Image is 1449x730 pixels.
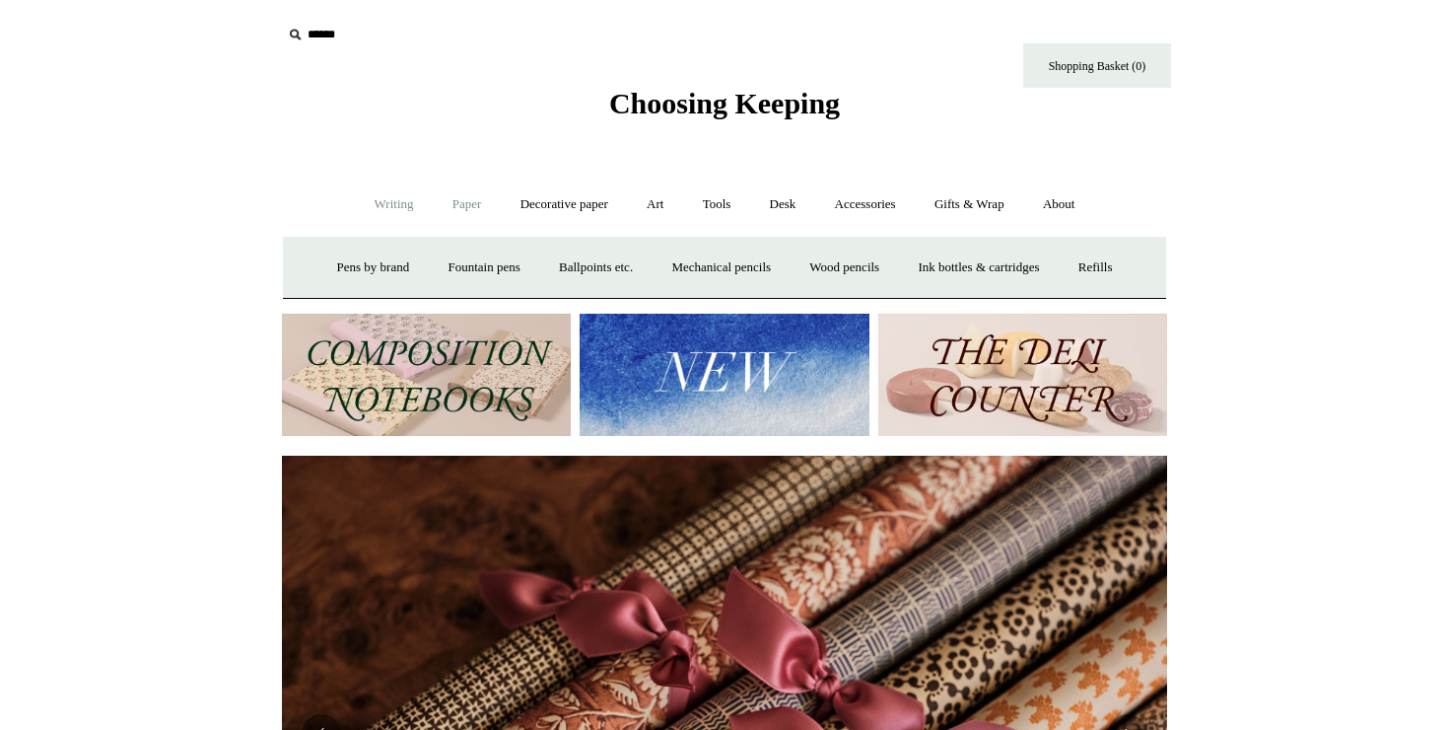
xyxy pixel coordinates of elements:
a: Fountain pens [430,242,537,294]
a: About [1025,179,1093,231]
a: Refills [1061,242,1131,294]
a: Mechanical pencils [654,242,789,294]
a: Tools [685,179,749,231]
a: Ink bottles & cartridges [900,242,1057,294]
a: Ballpoints etc. [541,242,651,294]
img: The Deli Counter [878,314,1167,437]
a: Choosing Keeping [609,103,840,116]
img: New.jpg__PID:f73bdf93-380a-4a35-bcfe-7823039498e1 [580,314,868,437]
a: Gifts & Wrap [917,179,1022,231]
a: Desk [752,179,814,231]
a: Pens by brand [319,242,428,294]
a: Art [629,179,681,231]
a: Paper [435,179,500,231]
img: 202302 Composition ledgers.jpg__PID:69722ee6-fa44-49dd-a067-31375e5d54ec [282,314,571,437]
span: Choosing Keeping [609,87,840,119]
a: Shopping Basket (0) [1023,43,1171,88]
a: Wood pencils [792,242,897,294]
a: Writing [357,179,432,231]
a: Accessories [817,179,914,231]
a: Decorative paper [503,179,626,231]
